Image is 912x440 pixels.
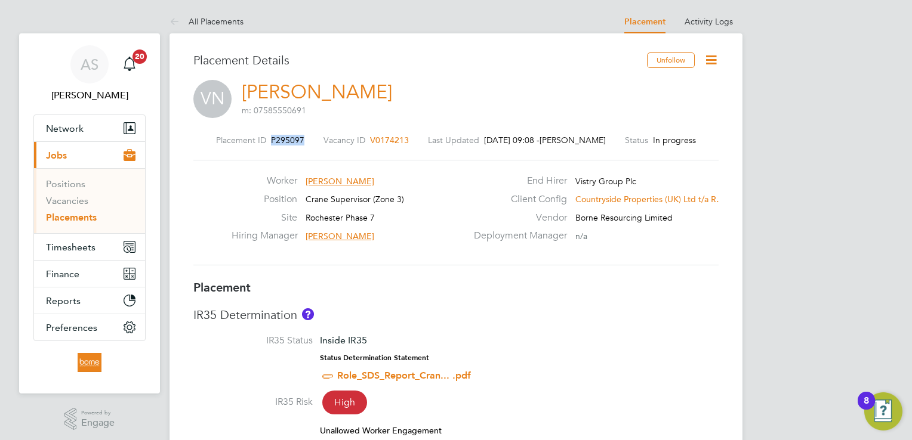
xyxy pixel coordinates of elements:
[78,353,101,372] img: borneltd-logo-retina.png
[34,261,145,287] button: Finance
[46,195,88,206] a: Vacancies
[133,49,147,64] span: 20
[625,135,648,145] label: Status
[193,280,251,295] b: Placement
[33,353,146,372] a: Go to home page
[46,150,67,161] span: Jobs
[46,268,79,280] span: Finance
[624,17,665,27] a: Placement
[428,135,479,145] label: Last Updated
[64,408,115,430] a: Powered byEngage
[864,401,869,416] div: 8
[575,194,725,204] span: Countryside Properties (UK) Ltd t/a R…
[242,105,306,116] span: m: 07585550691
[81,57,98,72] span: AS
[193,334,313,347] label: IR35 Status
[575,231,587,241] span: n/a
[232,193,297,206] label: Position
[322,391,367,414] span: High
[19,33,160,393] nav: Main navigation
[193,396,313,408] label: IR35 Risk
[271,135,304,145] span: P295097
[34,234,145,260] button: Timesheets
[46,123,84,134] span: Network
[232,212,297,224] label: Site
[575,176,636,187] span: Vistry Group Plc
[34,287,145,314] button: Reports
[34,168,145,233] div: Jobs
[647,52,695,68] button: Unfollow
[34,142,145,168] button: Jobs
[232,230,297,242] label: Hiring Manager
[193,52,638,68] h3: Placement Details
[864,392,902,430] button: Open Resource Center, 8 new notifications
[118,45,141,83] a: 20
[306,231,374,241] span: [PERSON_NAME]
[46,212,97,223] a: Placements
[170,16,244,27] a: All Placements
[575,212,673,223] span: Borne Resourcing Limited
[34,314,145,340] button: Preferences
[540,135,606,145] span: [PERSON_NAME]
[306,194,404,204] span: Crane Supervisor (Zone 3)
[320,425,719,436] div: Unallowed Worker Engagement
[302,308,314,320] button: About IR35
[370,135,409,145] span: V0174213
[320,334,367,346] span: Inside IR35
[484,135,540,145] span: [DATE] 09:08 -
[81,418,115,428] span: Engage
[46,295,81,306] span: Reports
[306,176,374,187] span: [PERSON_NAME]
[46,322,97,333] span: Preferences
[33,45,146,103] a: AS[PERSON_NAME]
[46,241,95,253] span: Timesheets
[216,135,266,145] label: Placement ID
[337,370,471,381] a: Role_SDS_Report_Cran... .pdf
[232,175,297,187] label: Worker
[467,175,567,187] label: End Hirer
[193,307,719,323] h3: IR35 Determination
[193,80,232,118] span: VN
[323,135,365,145] label: Vacancy ID
[242,80,392,104] a: [PERSON_NAME]
[34,115,145,141] button: Network
[81,408,115,418] span: Powered by
[685,16,733,27] a: Activity Logs
[467,230,567,242] label: Deployment Manager
[467,212,567,224] label: Vendor
[33,88,146,103] span: Andrew Stevensen
[306,212,375,223] span: Rochester Phase 7
[467,193,567,206] label: Client Config
[653,135,696,145] span: In progress
[320,354,429,362] strong: Status Determination Statement
[46,178,85,190] a: Positions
